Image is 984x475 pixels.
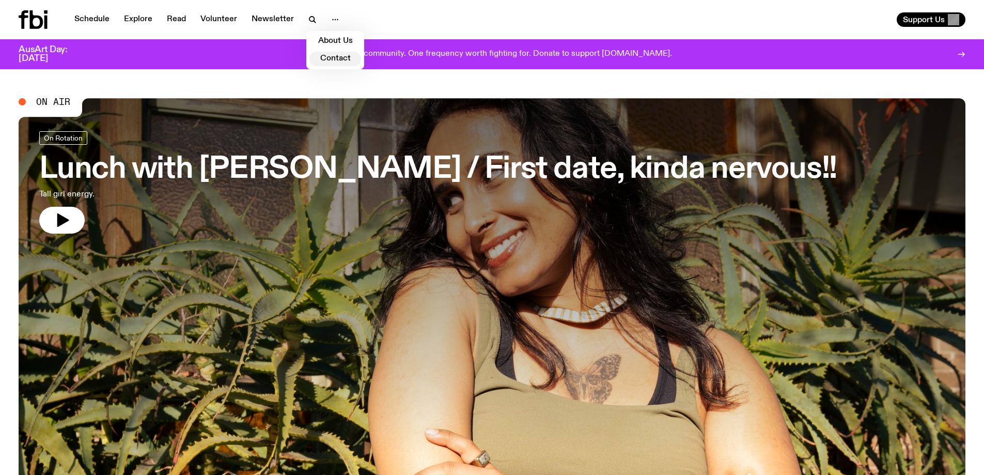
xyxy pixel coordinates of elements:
[44,134,83,142] span: On Rotation
[39,131,837,234] a: Lunch with [PERSON_NAME] / First date, kinda nervous!!Tall girl energy.
[245,12,300,27] a: Newsletter
[19,45,85,63] h3: AusArt Day: [DATE]
[39,188,304,201] p: Tall girl energy.
[897,12,965,27] button: Support Us
[312,50,672,59] p: One day. One community. One frequency worth fighting for. Donate to support [DOMAIN_NAME].
[309,34,361,49] a: About Us
[161,12,192,27] a: Read
[309,52,361,66] a: Contact
[39,131,87,145] a: On Rotation
[118,12,159,27] a: Explore
[36,97,70,106] span: On Air
[903,15,945,24] span: Support Us
[68,12,116,27] a: Schedule
[194,12,243,27] a: Volunteer
[39,155,837,184] h3: Lunch with [PERSON_NAME] / First date, kinda nervous!!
